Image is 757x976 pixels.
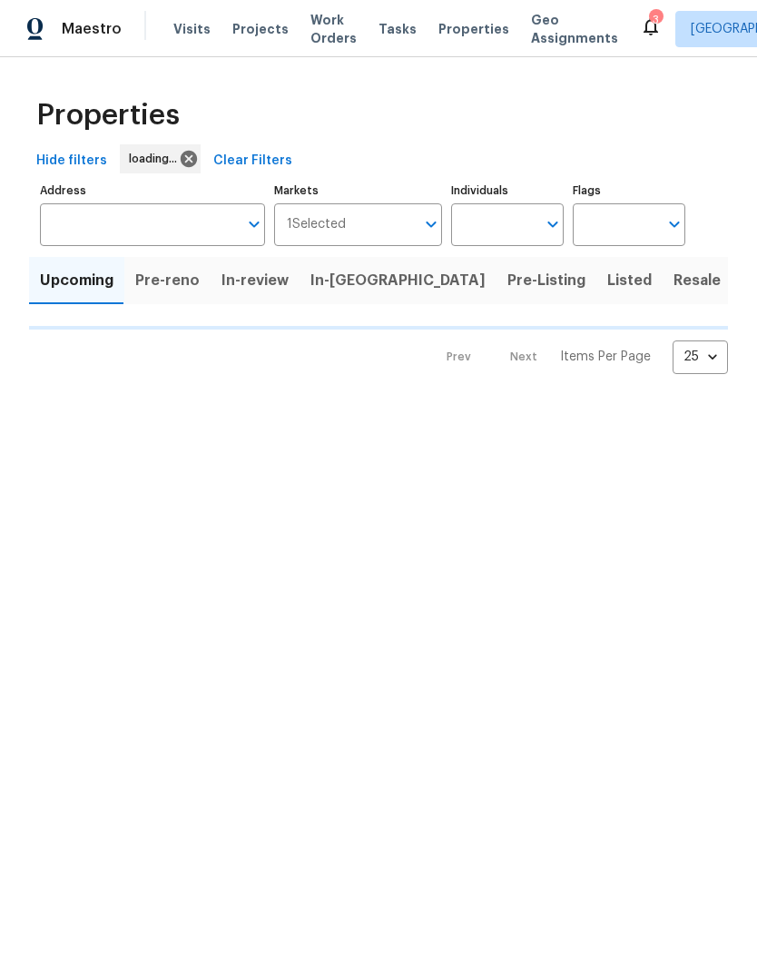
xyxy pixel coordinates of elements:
[451,185,564,196] label: Individuals
[540,212,565,237] button: Open
[29,144,114,178] button: Hide filters
[607,268,652,293] span: Listed
[649,11,662,29] div: 3
[438,20,509,38] span: Properties
[310,268,486,293] span: In-[GEOGRAPHIC_DATA]
[274,185,443,196] label: Markets
[378,23,417,35] span: Tasks
[173,20,211,38] span: Visits
[62,20,122,38] span: Maestro
[560,348,651,366] p: Items Per Page
[232,20,289,38] span: Projects
[287,217,346,232] span: 1 Selected
[241,212,267,237] button: Open
[507,268,585,293] span: Pre-Listing
[36,150,107,173] span: Hide filters
[662,212,687,237] button: Open
[418,212,444,237] button: Open
[213,150,292,173] span: Clear Filters
[40,185,265,196] label: Address
[429,340,728,374] nav: Pagination Navigation
[135,268,200,293] span: Pre-reno
[310,11,357,47] span: Work Orders
[221,268,289,293] span: In-review
[36,106,180,124] span: Properties
[120,144,201,173] div: loading...
[573,185,685,196] label: Flags
[531,11,618,47] span: Geo Assignments
[206,144,300,178] button: Clear Filters
[673,333,728,380] div: 25
[40,268,113,293] span: Upcoming
[129,150,184,168] span: loading...
[673,268,721,293] span: Resale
